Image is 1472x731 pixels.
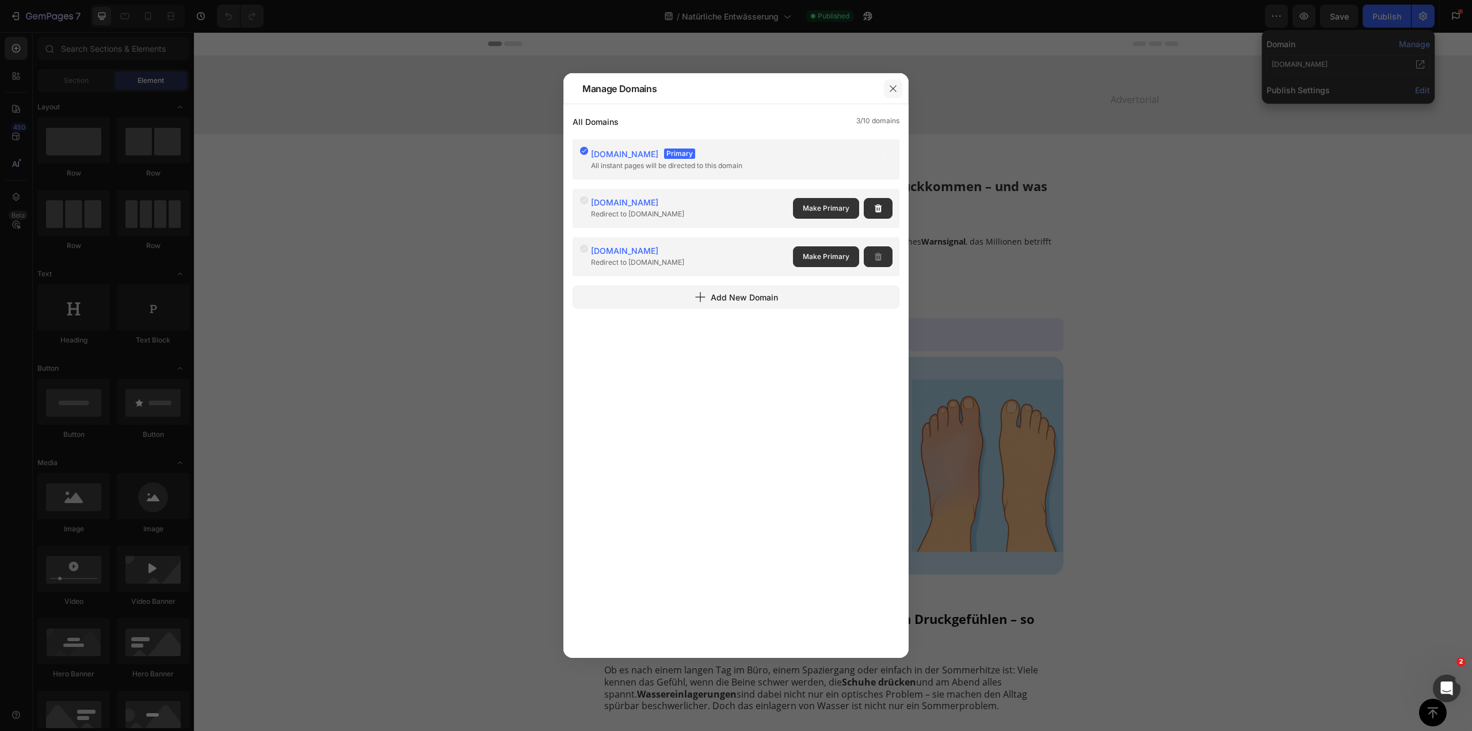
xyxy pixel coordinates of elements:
p: Ob es nach einem langen Tag im Büro, einem Spaziergang oder einfach in der Sommerhitze ist: Viele... [410,632,868,680]
strong: Schuhe drücken [648,644,722,656]
p: | [551,256,556,270]
span: 3/10 domains [856,116,899,128]
span: “Nie wieder Beine hochlagern” [431,296,559,308]
span: [DOMAIN_NAME] [591,149,658,159]
span: Schwellungen, , Gewichtsschwankungen über Nacht – ein heimliches , das Millionen betrifft und oft... [410,204,857,229]
img: gempages_480513021156787358-804022ca-fbed-4f7c-9ba3-b1e7b0d5e196.png [409,246,444,280]
button: Add New Domain [573,285,899,309]
span: Primary [664,149,695,159]
strong: Wassereinlagerungen [443,656,543,668]
div: Manage Domains [582,82,657,96]
button: Make Primary [793,246,859,267]
span: Redirect to [DOMAIN_NAME] [591,210,684,218]
strong: Von leichten Schwellungen bis zu schmerzhaften Druckgefühlen – so macht Wasser im Gewebe den Allt... [410,578,841,620]
div: All Domains [573,116,619,128]
span: Redirect to [DOMAIN_NAME] [591,258,684,266]
p: Letztes Update 14. Mai 2025 [560,256,681,270]
strong: Der wahre Grund, warum sie immer wieder zurückkommen – und was dagegen helfen könnte [410,145,853,184]
span: [DOMAIN_NAME] [591,197,658,207]
span: 2 [1456,657,1466,667]
strong: [PERSON_NAME] [471,257,546,269]
img: gempages_480513021156787358-06ff34ed-6fc2-4425-9966-28b38330be23.png [494,33,563,102]
strong: Druckgefühle [466,204,519,215]
span: Advertorial [917,61,965,74]
span: All instant pages will be directed to this domain [591,161,742,170]
iframe: Intercom live chat [1433,675,1460,702]
button: Make Primary [793,198,859,219]
span: Make Primary [803,203,849,214]
span: [DOMAIN_NAME] [591,246,658,256]
div: Add New Domain [695,291,778,303]
p: Von [454,256,546,270]
strong: Wassereinlagerungen: [410,123,549,140]
img: gempages_480513021156787358-6d1f69cd-f811-4235-9651-b85571622d7e.png [409,325,870,542]
span: Make Primary [803,252,849,262]
strong: Warnsignal [727,204,772,215]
